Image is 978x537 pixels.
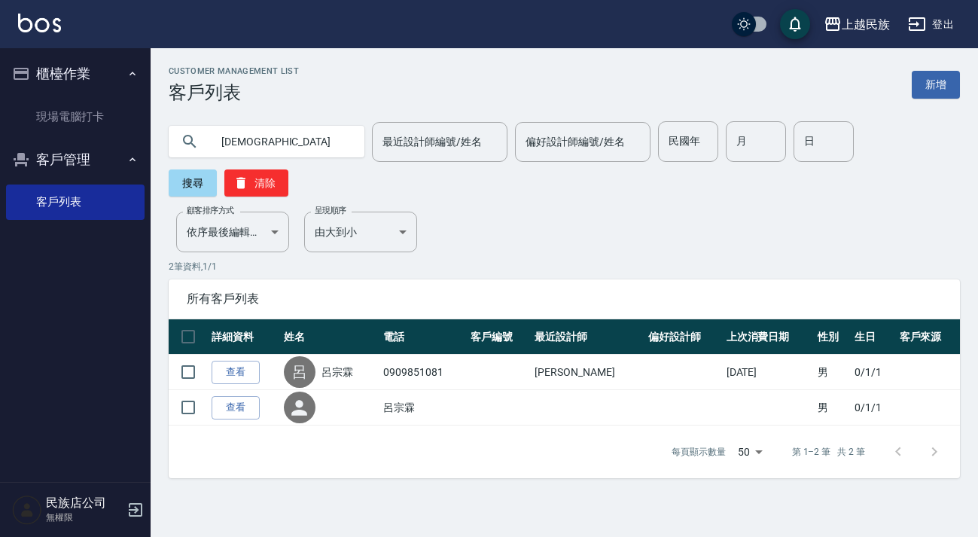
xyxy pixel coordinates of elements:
img: Logo [18,14,61,32]
button: 上越民族 [818,9,896,40]
th: 客戶來源 [896,319,960,355]
td: [DATE] [723,355,814,390]
div: 上越民族 [842,15,890,34]
button: 清除 [224,169,288,197]
th: 最近設計師 [531,319,644,355]
p: 2 筆資料, 1 / 1 [169,260,960,273]
h2: Customer Management List [169,66,299,76]
td: 0/1/1 [851,355,895,390]
div: 50 [732,432,768,472]
p: 第 1–2 筆 共 2 筆 [792,445,865,459]
div: 呂 [284,356,315,388]
div: 由大到小 [304,212,417,252]
button: 櫃檯作業 [6,54,145,93]
th: 姓名 [280,319,379,355]
span: 所有客戶列表 [187,291,942,307]
button: 登出 [902,11,960,38]
button: 搜尋 [169,169,217,197]
td: 呂宗霖 [379,390,467,426]
button: 客戶管理 [6,140,145,179]
th: 生日 [851,319,895,355]
a: 現場電腦打卡 [6,99,145,134]
p: 每頁顯示數量 [672,445,726,459]
label: 顧客排序方式 [187,205,234,216]
th: 電話 [379,319,467,355]
td: 男 [814,390,851,426]
th: 性別 [814,319,851,355]
th: 上次消費日期 [723,319,814,355]
td: 0909851081 [379,355,467,390]
input: 搜尋關鍵字 [211,121,352,162]
a: 查看 [212,396,260,420]
div: 依序最後編輯時間 [176,212,289,252]
a: 查看 [212,361,260,384]
button: save [780,9,810,39]
td: [PERSON_NAME] [531,355,644,390]
a: 客戶列表 [6,185,145,219]
label: 呈現順序 [315,205,346,216]
th: 偏好設計師 [644,319,722,355]
th: 詳細資料 [208,319,280,355]
img: Person [12,495,42,525]
a: 新增 [912,71,960,99]
h5: 民族店公司 [46,496,123,511]
td: 男 [814,355,851,390]
th: 客戶編號 [467,319,531,355]
td: 0/1/1 [851,390,895,426]
h3: 客戶列表 [169,82,299,103]
p: 無權限 [46,511,123,524]
a: 呂宗霖 [321,365,353,380]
